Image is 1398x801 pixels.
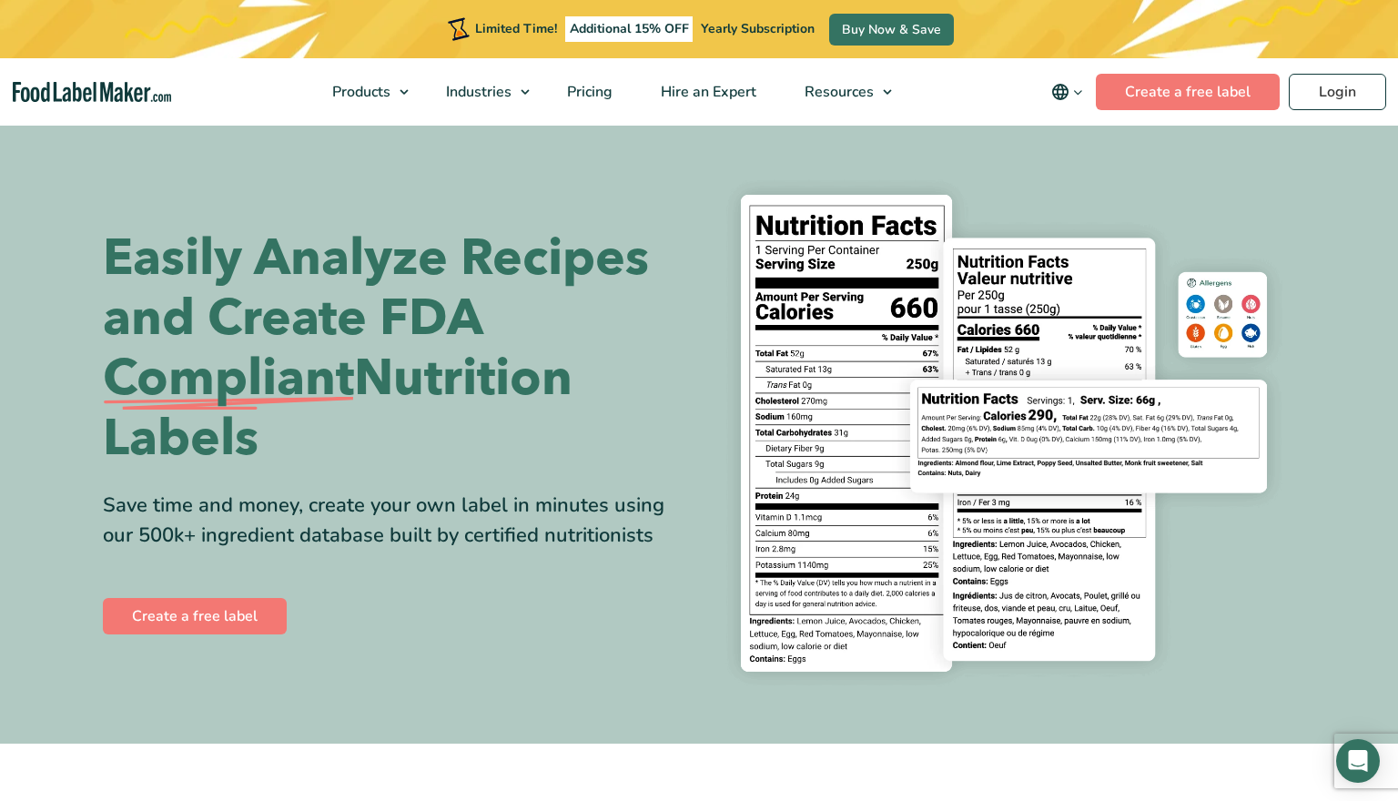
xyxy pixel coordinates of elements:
a: Products [309,58,418,126]
span: Pricing [562,82,614,102]
span: Resources [799,82,876,102]
div: Save time and money, create your own label in minutes using our 500k+ ingredient database built b... [103,491,685,551]
span: Limited Time! [475,20,557,37]
span: Products [327,82,392,102]
div: Open Intercom Messenger [1336,739,1380,783]
span: Industries [441,82,513,102]
a: Industries [422,58,539,126]
a: Create a free label [103,598,287,634]
span: Compliant [103,349,354,409]
a: Buy Now & Save [829,14,954,46]
span: Additional 15% OFF [565,16,694,42]
span: Yearly Subscription [701,20,815,37]
a: Pricing [543,58,633,126]
a: Hire an Expert [637,58,776,126]
a: Create a free label [1096,74,1280,110]
a: Login [1289,74,1386,110]
h1: Easily Analyze Recipes and Create FDA Nutrition Labels [103,228,685,469]
span: Hire an Expert [655,82,758,102]
a: Resources [781,58,901,126]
